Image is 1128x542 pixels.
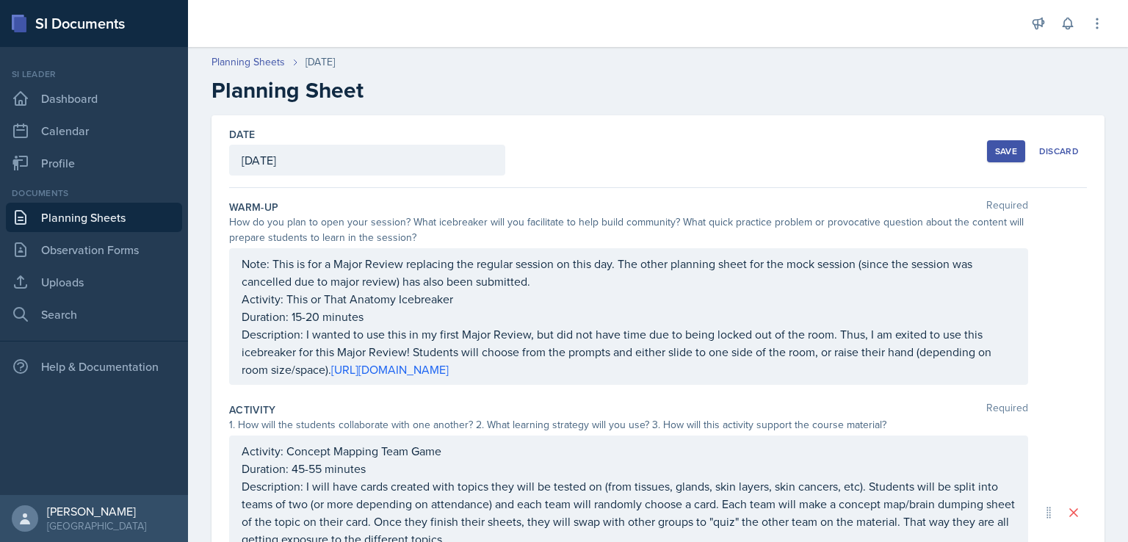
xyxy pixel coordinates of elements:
[6,300,182,329] a: Search
[986,402,1028,417] span: Required
[229,402,276,417] label: Activity
[987,140,1025,162] button: Save
[242,255,1016,290] p: Note: This is for a Major Review replacing the regular session on this day. The other planning sh...
[211,54,285,70] a: Planning Sheets
[6,203,182,232] a: Planning Sheets
[995,145,1017,157] div: Save
[229,214,1028,245] div: How do you plan to open your session? What icebreaker will you facilitate to help build community...
[242,308,1016,325] p: Duration: 15-20 minutes
[986,200,1028,214] span: Required
[1039,145,1079,157] div: Discard
[47,504,146,518] div: [PERSON_NAME]
[1031,140,1087,162] button: Discard
[331,361,449,377] a: [URL][DOMAIN_NAME]
[242,460,1016,477] p: Duration: 45-55 minutes
[229,127,255,142] label: Date
[6,68,182,81] div: Si leader
[6,148,182,178] a: Profile
[47,518,146,533] div: [GEOGRAPHIC_DATA]
[6,84,182,113] a: Dashboard
[211,77,1104,104] h2: Planning Sheet
[6,267,182,297] a: Uploads
[6,352,182,381] div: Help & Documentation
[242,290,1016,308] p: Activity: This or That Anatomy Icebreaker
[242,442,1016,460] p: Activity: Concept Mapping Team Game
[6,235,182,264] a: Observation Forms
[6,116,182,145] a: Calendar
[229,200,278,214] label: Warm-Up
[229,417,1028,433] div: 1. How will the students collaborate with one another? 2. What learning strategy will you use? 3....
[242,325,1016,378] p: Description: I wanted to use this in my first Major Review, but did not have time due to being lo...
[305,54,335,70] div: [DATE]
[6,187,182,200] div: Documents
